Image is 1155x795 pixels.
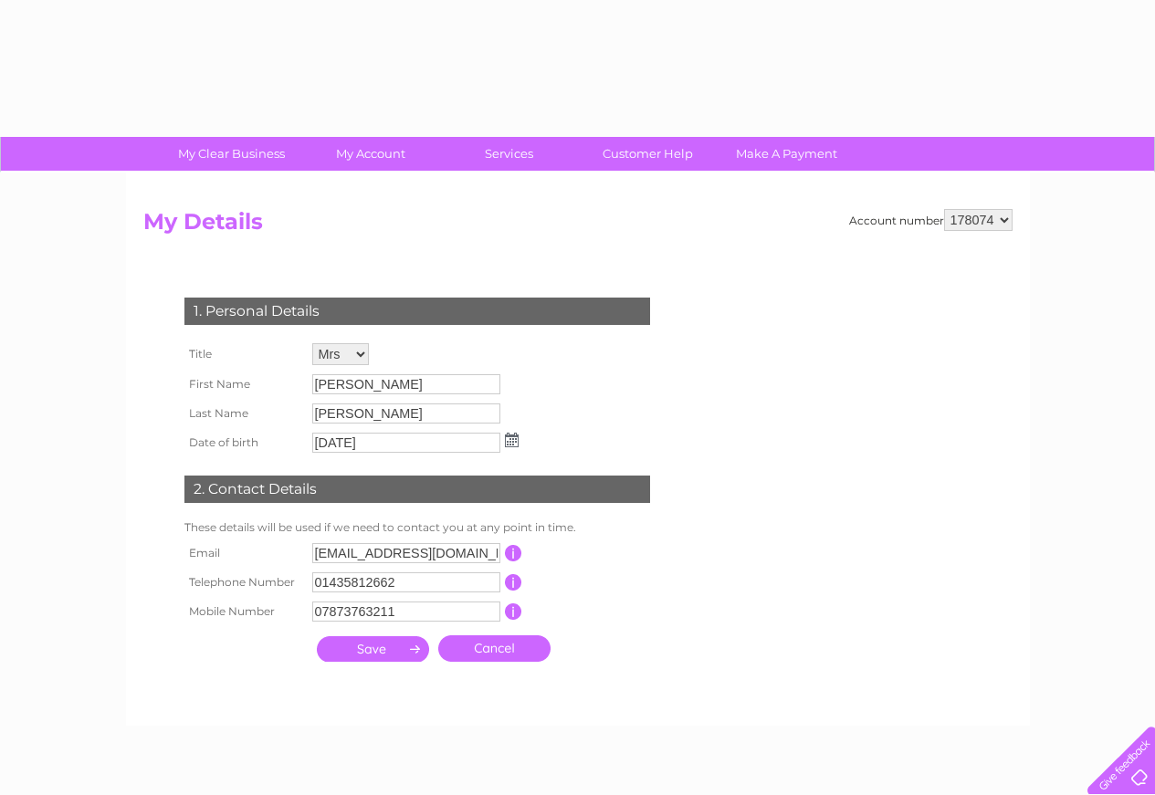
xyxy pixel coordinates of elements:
h2: My Details [143,209,1013,244]
th: Email [180,539,308,568]
th: Title [180,339,308,370]
a: My Account [295,137,446,171]
div: Account number [849,209,1013,231]
th: Telephone Number [180,568,308,597]
div: 1. Personal Details [184,298,650,325]
th: Mobile Number [180,597,308,626]
a: Services [434,137,584,171]
input: Information [505,603,522,620]
input: Information [505,545,522,561]
td: These details will be used if we need to contact you at any point in time. [180,517,655,539]
th: Date of birth [180,428,308,457]
div: 2. Contact Details [184,476,650,503]
th: First Name [180,370,308,399]
a: My Clear Business [156,137,307,171]
img: ... [505,433,519,447]
a: Customer Help [572,137,723,171]
a: Make A Payment [711,137,862,171]
input: Submit [317,636,429,662]
a: Cancel [438,635,551,662]
th: Last Name [180,399,308,428]
input: Information [505,574,522,591]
